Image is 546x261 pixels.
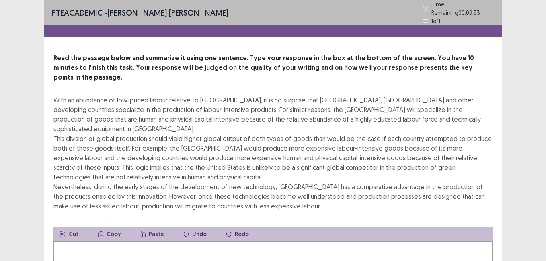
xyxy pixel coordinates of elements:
[53,53,493,82] p: Read the passage below and summarize it using one sentence. Type your response in the box at the ...
[91,227,127,241] button: Copy
[133,227,170,241] button: Paste
[177,227,213,241] button: Undo
[53,227,85,241] button: Cut
[53,95,493,211] div: With an abundance of low-priced labour relative to [GEOGRAPHIC_DATA], it is no surprise that [GEO...
[220,227,255,241] button: Redo
[52,7,228,19] p: - [PERSON_NAME] [PERSON_NAME]
[431,17,440,25] p: 1 of 1
[52,8,103,18] span: PTE academic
